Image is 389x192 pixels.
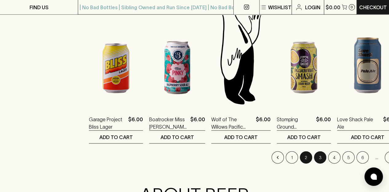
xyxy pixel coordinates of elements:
a: Love Shack Pale Ale [337,116,381,130]
p: Login [305,4,320,11]
p: 0 [351,6,353,9]
button: Go to previous page [272,151,284,164]
button: ADD TO CART [89,131,143,143]
a: Boatrocker Miss [PERSON_NAME] Raspberry Berliner Weisse [149,116,188,130]
button: page 2 [300,151,312,164]
button: ADD TO CART [211,131,271,143]
p: $6.00 [256,116,271,130]
p: FIND US [30,4,49,11]
button: ADD TO CART [149,131,205,143]
p: ADD TO CART [287,134,321,141]
a: Stomping Ground Passionfruit Smash Sour [277,116,314,130]
a: Wolf of The Willows Pacific Sour [211,116,253,130]
p: ADD TO CART [224,134,258,141]
p: Wishlist [268,4,292,11]
p: ADD TO CART [99,134,133,141]
button: Go to page 1 [286,151,298,164]
button: Go to page 5 [342,151,355,164]
p: $6.00 [190,116,205,130]
button: Go to page 6 [356,151,369,164]
p: Checkout [359,4,387,11]
button: ADD TO CART [277,131,331,143]
p: ADD TO CART [161,134,194,141]
a: Garage Project Bliss Lager [89,116,126,130]
img: bubble-icon [371,174,377,180]
button: Go to page 3 [314,151,326,164]
button: Go to page 4 [328,151,340,164]
p: $6.00 [128,116,143,130]
p: ADD TO CART [351,134,384,141]
p: $6.00 [316,116,331,130]
div: … [371,151,383,164]
p: $0.00 [326,4,340,11]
